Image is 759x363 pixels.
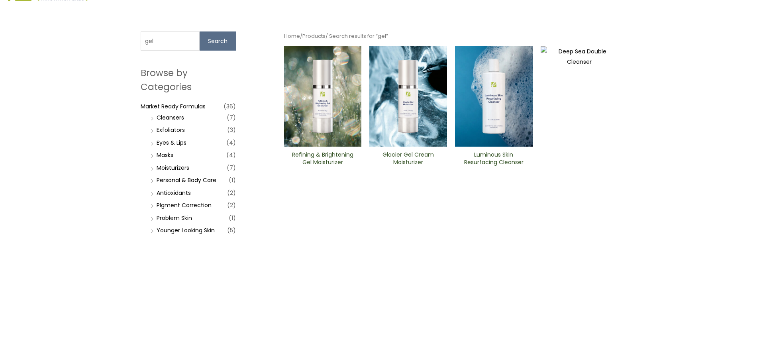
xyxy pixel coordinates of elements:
[227,162,236,173] span: (7)
[157,214,192,222] a: Problem Skin
[227,225,236,236] span: (5)
[200,31,236,51] button: Search
[376,151,440,169] a: Glacier Gel Cream Moisturizer
[369,46,447,147] img: Glacier Gel Moisturizer
[141,66,236,93] h2: Browse by Categories
[157,139,186,147] a: Eyes & Lips
[462,151,526,169] a: Luminous Skin Resurfacing ​Cleanser
[284,32,300,40] a: Home
[157,126,185,134] a: Exfoliators
[224,101,236,112] span: (36)
[227,200,236,211] span: (2)
[229,212,236,224] span: (1)
[157,189,191,197] a: Antioxidants
[290,151,355,169] a: Refining & Brightening Gel Moisturizer
[157,201,212,209] a: PIgment Correction
[157,151,173,159] a: Masks
[226,137,236,148] span: (4)
[462,151,526,166] h2: Luminous Skin Resurfacing ​Cleanser
[226,149,236,161] span: (4)
[157,164,189,172] a: Moisturizers
[227,112,236,123] span: (7)
[227,124,236,135] span: (3)
[141,102,206,110] a: Market Ready Formulas
[229,175,236,186] span: (1)
[455,46,533,147] img: Luminous Skin Resurfacing ​Cleanser
[157,226,215,234] a: Younger Looking Skin
[141,31,200,51] input: Search products…
[157,176,216,184] a: Personal & Body Care
[284,31,618,41] nav: Breadcrumb
[302,32,326,40] a: Products
[290,151,355,166] h2: Refining & Brightening Gel Moisturizer
[157,114,184,122] a: Cleansers
[376,151,440,166] h2: Glacier Gel Cream Moisturizer
[227,187,236,198] span: (2)
[284,46,362,147] img: Refining and Brightening Gel Moisturizer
